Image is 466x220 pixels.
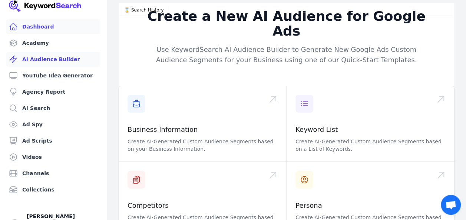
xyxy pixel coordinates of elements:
[144,9,429,39] h2: Create a New AI Audience for Google Ads
[6,84,100,99] a: Agency Report
[6,133,100,148] a: Ad Scripts
[6,68,100,83] a: YouTube Idea Generator
[6,150,100,164] a: Videos
[6,36,100,50] a: Academy
[120,4,168,16] button: ⌛️ Search History
[6,19,100,34] a: Dashboard
[6,166,100,181] a: Channels
[6,182,100,197] a: Collections
[6,101,100,116] a: AI Search
[441,195,461,215] a: Open chat
[6,117,100,132] a: Ad Spy
[144,44,429,65] p: Use KeywordSearch AI Audience Builder to Generate New Google Ads Custom Audience Segments for you...
[295,126,338,133] a: Keyword List
[128,126,198,133] a: Business Information
[295,201,322,209] a: Persona
[414,4,453,16] button: Video Tutorial
[128,201,169,209] a: Competitors
[6,52,100,67] a: AI Audience Builder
